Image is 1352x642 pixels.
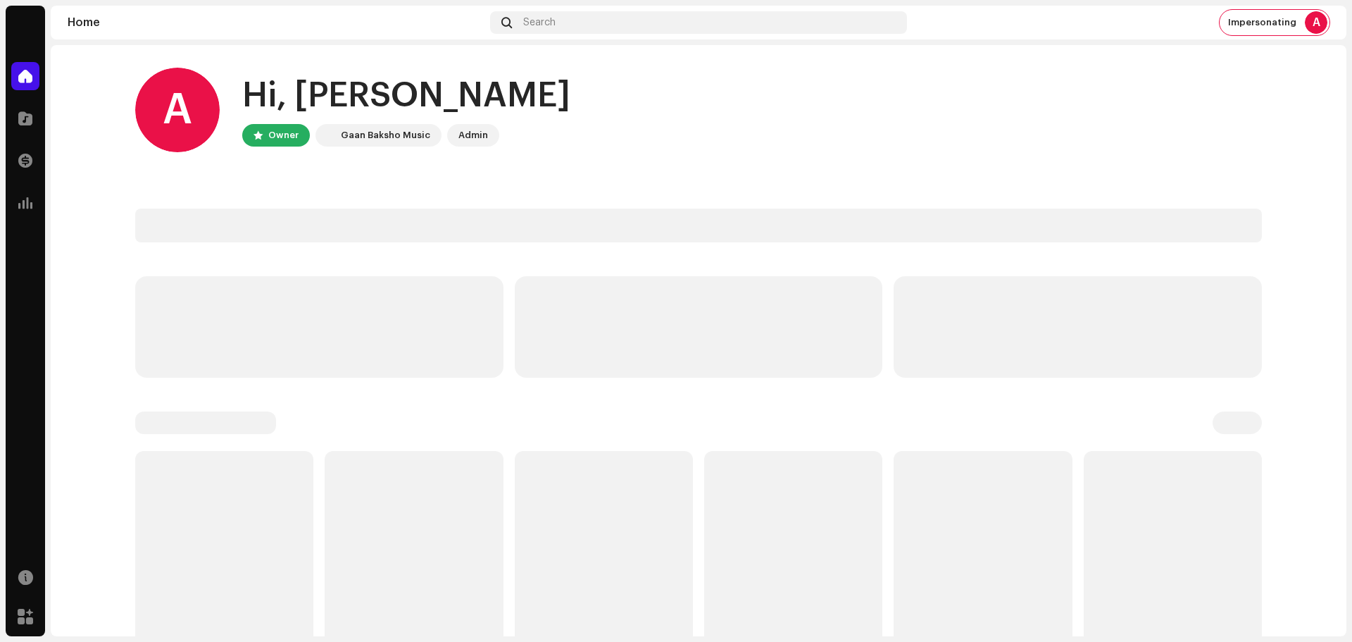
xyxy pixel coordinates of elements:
span: Search [523,17,556,28]
div: A [1305,11,1327,34]
div: A [135,68,220,152]
div: Admin [458,127,488,144]
div: Owner [268,127,299,144]
span: Impersonating [1228,17,1296,28]
div: Home [68,17,484,28]
div: Hi, [PERSON_NAME] [242,73,570,118]
div: Gaan Baksho Music [341,127,430,144]
img: 2dae3d76-597f-44f3-9fef-6a12da6d2ece [318,127,335,144]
